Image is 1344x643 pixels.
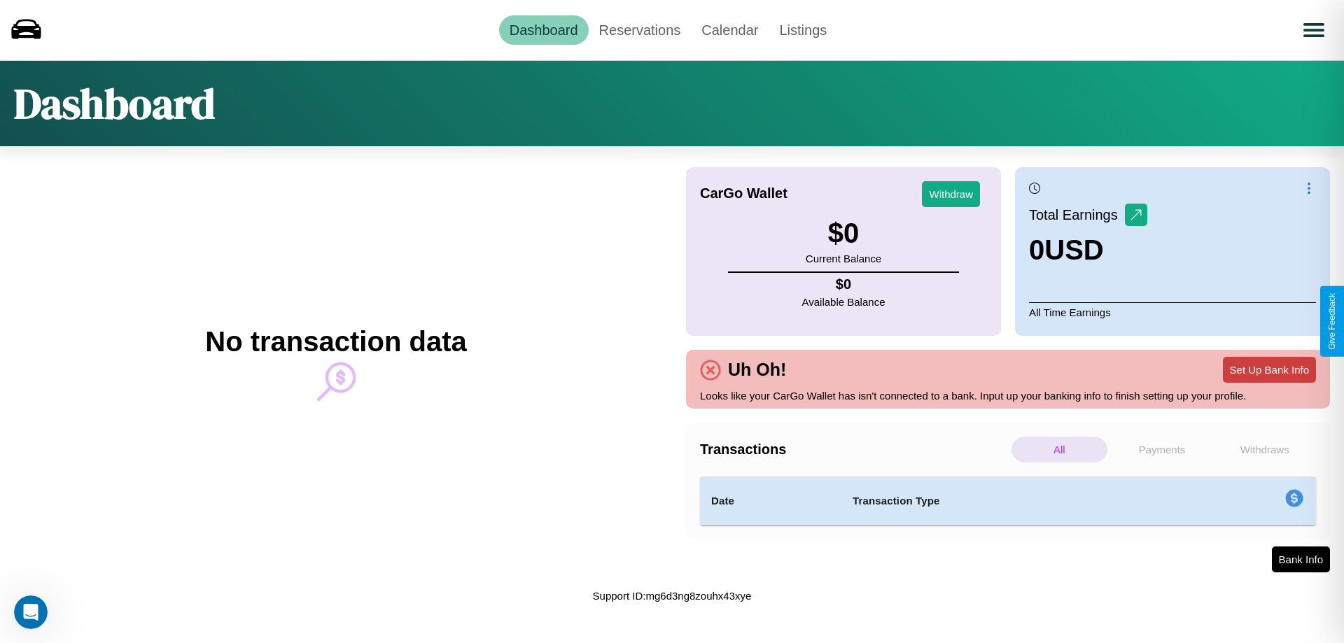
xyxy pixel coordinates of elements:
[700,441,1008,458] h4: Transactions
[1294,10,1333,50] button: Open menu
[205,326,466,358] h2: No transaction data
[1029,234,1147,266] h3: 0 USD
[922,181,980,207] button: Withdraw
[1029,302,1316,322] p: All Time Earnings
[1114,437,1210,462] p: Payments
[700,386,1316,405] p: Looks like your CarGo Wallet has isn't connected to a bank. Input up your banking info to finish ...
[1029,202,1125,227] p: Total Earnings
[853,493,1170,509] h4: Transaction Type
[691,15,769,45] a: Calendar
[806,218,881,249] h3: $ 0
[1011,437,1107,462] p: All
[593,586,752,605] p: Support ID: mg6d3ng8zouhx43xye
[14,595,48,629] iframe: Intercom live chat
[769,15,837,45] a: Listings
[700,185,787,202] h4: CarGo Wallet
[711,493,830,509] h4: Date
[806,249,881,268] p: Current Balance
[802,292,885,311] p: Available Balance
[1272,546,1330,572] button: Bank Info
[700,476,1316,525] table: simple table
[1327,293,1337,350] div: Give Feedback
[802,276,885,292] h4: $ 0
[721,360,793,380] h4: Uh Oh!
[1217,437,1312,462] p: Withdraws
[1223,357,1316,383] button: Set Up Bank Info
[499,15,589,45] a: Dashboard
[589,15,692,45] a: Reservations
[14,75,215,132] h1: Dashboard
